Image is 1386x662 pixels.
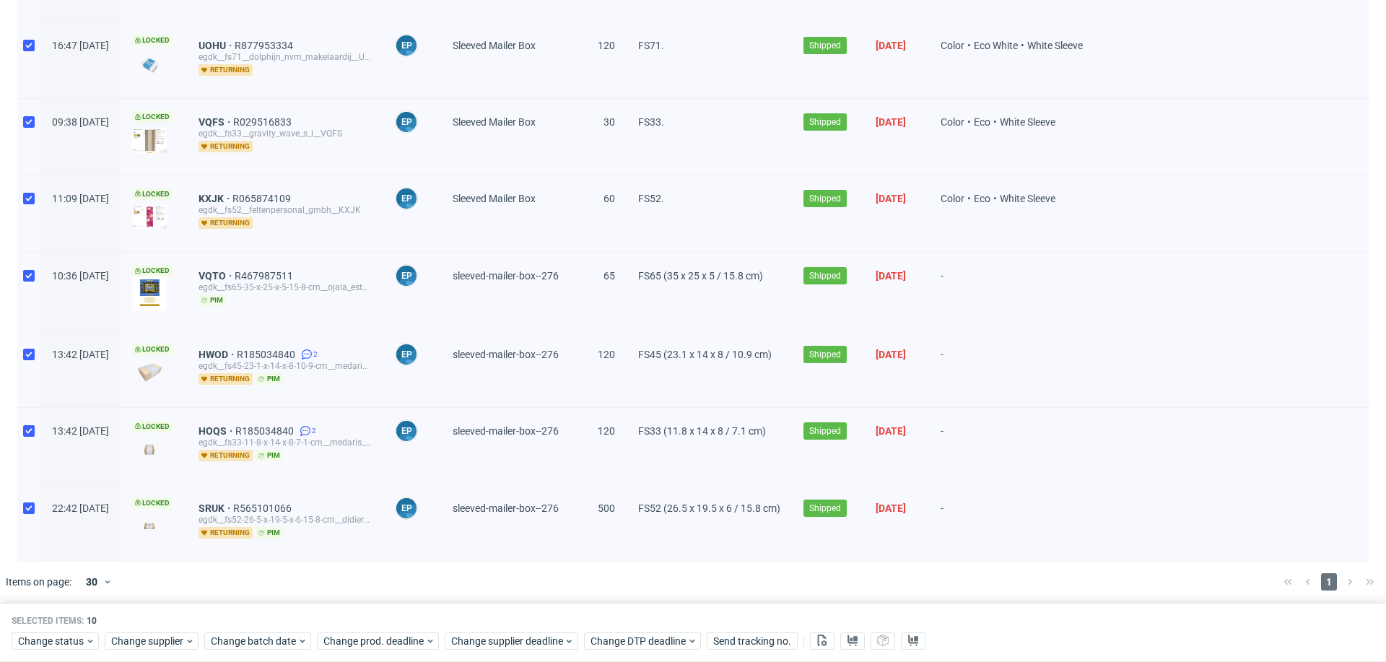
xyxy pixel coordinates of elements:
[876,425,906,437] span: [DATE]
[598,502,615,514] span: 500
[132,35,173,46] span: Locked
[52,502,109,514] span: 22:42 [DATE]
[974,40,1018,51] span: Eco White
[199,217,253,229] span: returning
[132,111,173,123] span: Locked
[232,193,294,204] a: R065874109
[87,616,97,626] span: 10
[312,425,316,437] span: 2
[809,39,841,52] span: Shipped
[199,349,237,360] a: HWOD
[199,527,253,539] span: returning
[256,450,283,461] span: pim
[211,634,297,648] span: Change batch date
[256,527,283,539] span: pim
[132,52,167,76] img: small_data
[199,141,253,152] span: returning
[603,270,615,282] span: 65
[453,193,536,204] span: Sleeved Mailer Box
[638,425,766,437] span: FS33 (11.8 x 14 x 8 / 7.1 cm)
[453,425,559,437] span: sleeved-mailer-box--276
[453,349,559,360] span: sleeved-mailer-box--276
[453,116,536,128] span: Sleeved Mailer Box
[199,514,372,526] div: egdk__fs52-26-5-x-19-5-x-6-15-8-cm__didier_arias_henrike_hausmann_coffee_solutions_gbr__SRUK
[199,51,372,63] div: egdk__fs71__dolphijn_nvm_makelaardij__UOHU
[6,575,71,589] span: Items on page:
[235,40,296,51] a: R877953334
[199,204,372,216] div: egdk__fs52__feltenpersonal_gmbh__KXJK
[453,40,536,51] span: Sleeved Mailer Box
[1018,40,1027,51] span: •
[941,116,964,128] span: Color
[941,270,1083,313] span: -
[132,128,167,154] img: version_two_editor_design.png
[876,270,906,282] span: [DATE]
[941,349,1083,390] span: -
[52,349,109,360] span: 13:42 [DATE]
[52,425,109,437] span: 13:42 [DATE]
[199,128,372,139] div: egdk__fs33__gravity_wave_s_l__VQFS
[199,40,235,51] span: UOHU
[1000,193,1055,204] span: White Sleeve
[453,502,559,514] span: sleeved-mailer-box--276
[451,634,564,648] span: Change supplier deadline
[132,363,167,383] img: version_two_editor_design
[809,424,841,437] span: Shipped
[396,35,417,56] figcaption: EP
[132,516,167,536] img: version_two_editor_design.png
[876,40,906,51] span: [DATE]
[237,349,298,360] a: R185034840
[713,636,791,646] span: Send tracking no.
[199,502,233,514] a: SRUK
[256,373,283,385] span: pim
[199,360,372,372] div: egdk__fs45-23-1-x-14-x-8-10-9-cm__medaris_1898_s_l__HWOD
[313,349,318,360] span: 2
[964,193,974,204] span: •
[598,349,615,360] span: 120
[233,502,295,514] a: R565101066
[1321,573,1337,591] span: 1
[12,615,84,627] span: Selected items:
[396,266,417,286] figcaption: EP
[235,425,297,437] span: R185034840
[111,634,185,648] span: Change supplier
[132,276,167,311] img: version_two_editor_design.png
[233,116,295,128] a: R029516833
[707,632,798,650] button: Send tracking no.
[964,40,974,51] span: •
[638,270,763,282] span: FS65 (35 x 25 x 5 / 15.8 cm)
[132,440,167,459] img: version_two_editor_design
[52,193,109,204] span: 11:09 [DATE]
[590,634,687,648] span: Change DTP deadline
[603,193,615,204] span: 60
[396,112,417,132] figcaption: EP
[323,634,425,648] span: Change prod. deadline
[974,193,990,204] span: Eco
[132,497,173,509] span: Locked
[132,421,173,432] span: Locked
[809,348,841,361] span: Shipped
[638,116,664,128] span: FS33.
[453,270,559,282] span: sleeved-mailer-box--276
[603,116,615,128] span: 30
[52,40,109,51] span: 16:47 [DATE]
[809,269,841,282] span: Shipped
[638,193,664,204] span: FS52.
[199,193,232,204] a: KXJK
[199,425,235,437] span: HOQS
[809,192,841,205] span: Shipped
[876,349,906,360] span: [DATE]
[598,425,615,437] span: 120
[396,344,417,365] figcaption: EP
[396,188,417,209] figcaption: EP
[235,270,296,282] a: R467987511
[941,425,1083,466] span: -
[990,193,1000,204] span: •
[941,40,964,51] span: Color
[964,116,974,128] span: •
[199,282,372,293] div: egdk__fs65-35-x-25-x-5-15-8-cm__ojala_estudio_sl__VQTO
